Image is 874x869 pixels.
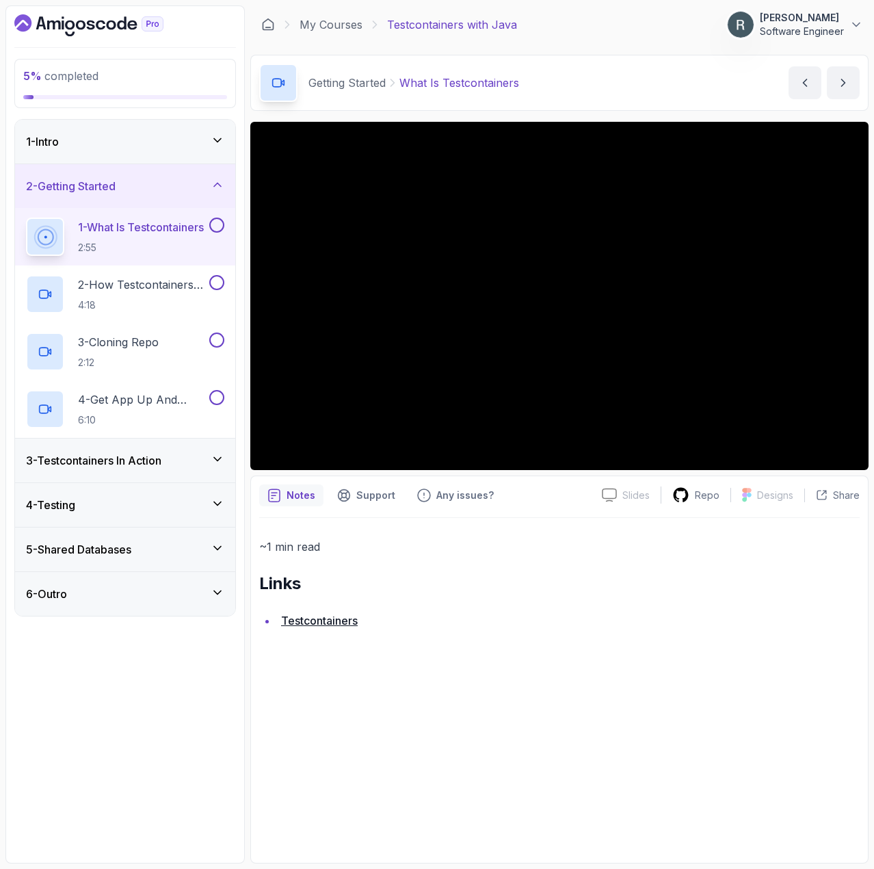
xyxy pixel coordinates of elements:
p: Getting Started [308,75,386,91]
p: Notes [287,489,315,502]
button: previous content [789,66,821,99]
button: Feedback button [409,484,502,506]
p: Share [833,489,860,502]
p: What Is Testcontainers [399,75,519,91]
span: 5 % [23,69,42,83]
h3: 2 - Getting Started [26,178,116,194]
h3: 5 - Shared Databases [26,541,131,558]
a: Repo [661,487,730,504]
p: Any issues? [436,489,494,502]
button: 2-How Testcontainers Works4:18 [26,275,224,313]
p: 2:12 [78,356,159,369]
p: 6:10 [78,413,207,427]
h3: 3 - Testcontainers In Action [26,452,161,469]
p: 1 - What Is Testcontainers [78,219,204,235]
p: [PERSON_NAME] [760,11,844,25]
a: My Courses [300,16,362,33]
h2: Links [259,573,860,595]
button: 4-Testing [15,483,235,527]
p: Support [356,489,395,502]
button: 3-Testcontainers In Action [15,439,235,482]
button: 1-Intro [15,120,235,164]
h3: 4 - Testing [26,497,75,513]
button: 4-Get App Up And Running6:10 [26,390,224,428]
h3: 1 - Intro [26,133,59,150]
a: Dashboard [261,18,275,31]
button: 1-What Is Testcontainers2:55 [26,218,224,256]
p: Software Engineer [760,25,844,38]
p: Slides [622,489,650,502]
iframe: 1 - What is Testcontainers [250,122,869,470]
button: 6-Outro [15,572,235,616]
button: 5-Shared Databases [15,528,235,571]
p: Designs [757,489,793,502]
button: Share [804,489,860,502]
p: 4:18 [78,298,207,312]
button: next content [827,66,860,99]
button: notes button [259,484,323,506]
span: completed [23,69,98,83]
p: Testcontainers with Java [387,16,517,33]
h3: 6 - Outro [26,586,67,602]
button: Support button [329,484,403,506]
p: 4 - Get App Up And Running [78,391,207,408]
button: 2-Getting Started [15,164,235,208]
p: 2 - How Testcontainers Works [78,276,207,293]
p: Repo [695,489,719,502]
p: 3 - Cloning Repo [78,334,159,350]
p: ~1 min read [259,537,860,556]
img: user profile image [728,12,754,38]
button: user profile image[PERSON_NAME]Software Engineer [727,11,863,38]
button: 3-Cloning Repo2:12 [26,333,224,371]
a: Dashboard [14,14,195,36]
a: Testcontainers [281,614,358,627]
p: 2:55 [78,241,204,255]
